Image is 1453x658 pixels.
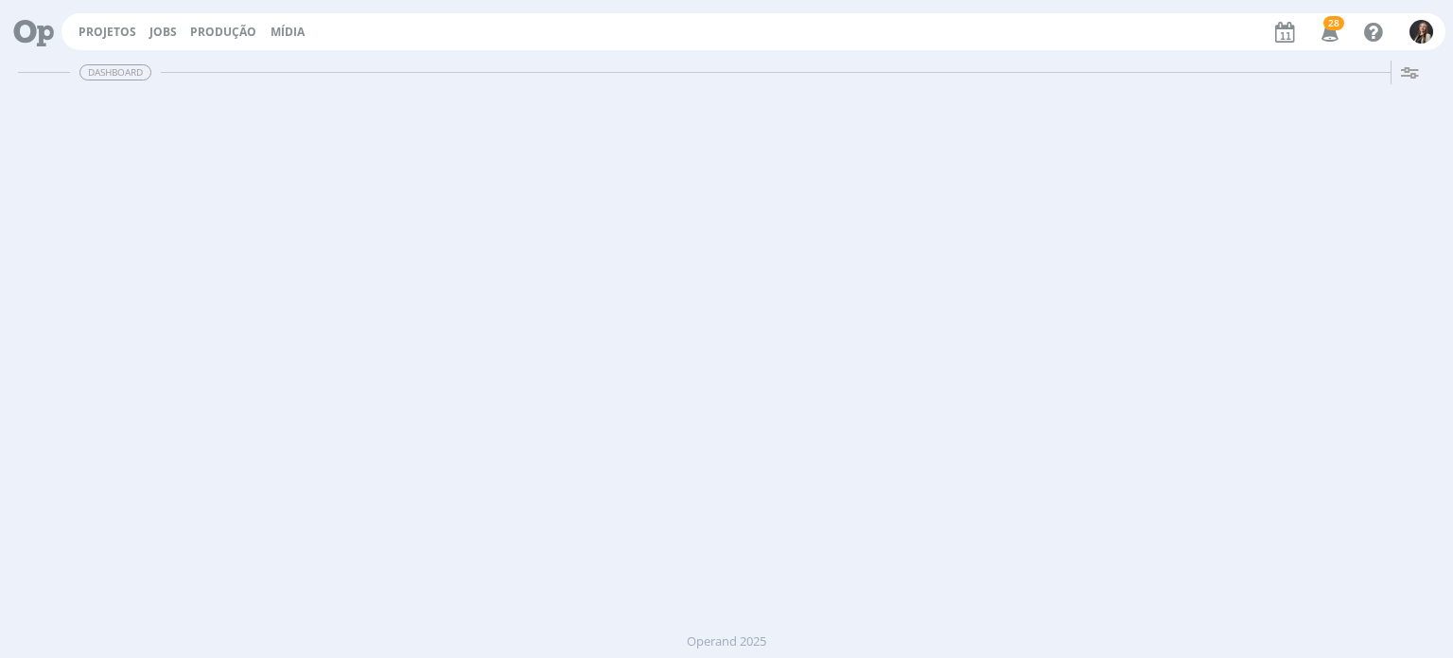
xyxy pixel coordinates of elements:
a: Projetos [79,24,136,40]
img: L [1409,20,1433,44]
a: Mídia [271,24,305,40]
button: L [1409,15,1434,48]
a: Jobs [149,24,177,40]
button: Jobs [144,25,183,40]
button: 28 [1309,15,1348,49]
a: Produção [190,24,256,40]
button: Produção [184,25,262,40]
span: 28 [1323,16,1344,30]
span: Dashboard [79,64,151,80]
button: Projetos [73,25,142,40]
button: Mídia [265,25,310,40]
